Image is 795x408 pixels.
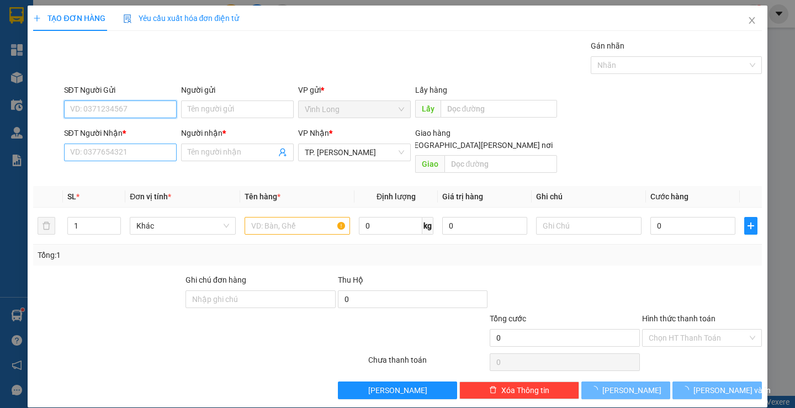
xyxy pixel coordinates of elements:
div: Chưa thanh toán [367,354,489,373]
span: [PERSON_NAME] [368,384,427,396]
span: [PERSON_NAME] [602,384,661,396]
span: Định lượng [377,192,416,201]
button: delete [38,217,55,235]
input: 0 [442,217,527,235]
span: [GEOGRAPHIC_DATA][PERSON_NAME] nơi [402,139,557,151]
span: Xóa Thông tin [501,384,549,396]
input: Ghi chú đơn hàng [185,290,336,308]
span: VP Nhận [298,129,329,137]
span: Đơn vị tính [130,192,171,201]
div: 0376812777 [72,49,160,65]
input: Dọc đường [444,155,557,173]
span: Khác [136,218,229,234]
div: SĐT Người Nhận [64,127,177,139]
span: loading [590,386,602,394]
span: Vĩnh Long [305,101,404,118]
span: loading [681,386,693,394]
span: Nhận: [72,10,98,22]
span: Giá trị hàng [442,192,483,201]
img: icon [123,14,132,23]
span: delete [489,386,497,395]
span: user-add [278,148,287,157]
span: Yêu cầu xuất hóa đơn điện tử [123,14,240,23]
button: plus [744,217,757,235]
button: [PERSON_NAME] [581,381,670,399]
div: CHỊ MAI [72,36,160,49]
span: Giao [415,155,444,173]
label: Hình thức thanh toán [642,314,715,323]
span: TP. Hồ Chí Minh [305,144,404,161]
div: VP gửi [298,84,411,96]
label: Gán nhãn [591,41,624,50]
input: Dọc đường [441,100,557,118]
div: TP. [PERSON_NAME] [72,9,160,36]
span: Giao hàng [415,129,451,137]
button: [PERSON_NAME] [338,381,458,399]
span: [PERSON_NAME] và In [693,384,771,396]
div: Người gửi [181,84,294,96]
span: Thu Hộ [338,275,363,284]
div: Vĩnh Long [9,9,64,36]
span: plus [745,221,757,230]
input: Ghi Chú [536,217,642,235]
th: Ghi chú [532,186,646,208]
button: [PERSON_NAME] và In [672,381,761,399]
button: deleteXóa Thông tin [459,381,579,399]
div: Người nhận [181,127,294,139]
span: TẠO ĐƠN HÀNG [33,14,105,23]
div: Tổng: 1 [38,249,308,261]
button: Close [736,6,767,36]
span: Lấy [415,100,441,118]
span: Gửi: [9,10,26,22]
span: Lấy hàng [415,86,447,94]
span: close [748,16,756,25]
span: plus [33,14,41,22]
div: BÁN LẺ KHÔNG GIAO HÓA ĐƠN [9,36,64,89]
span: kg [422,217,433,235]
span: Tổng cước [490,314,526,323]
span: Cước hàng [650,192,688,201]
label: Ghi chú đơn hàng [185,275,246,284]
span: Tên hàng [245,192,280,201]
span: SL [67,192,76,201]
input: VD: Bàn, Ghế [245,217,350,235]
div: SĐT Người Gửi [64,84,177,96]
